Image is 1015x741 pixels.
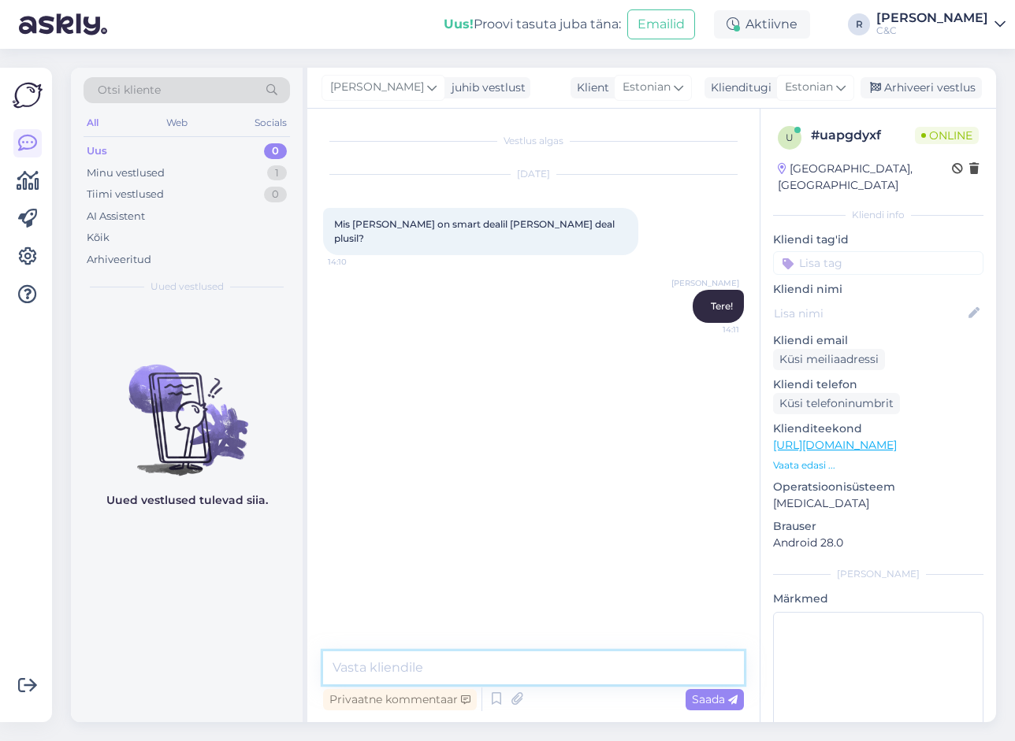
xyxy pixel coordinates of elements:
div: [DATE] [323,167,744,181]
p: Kliendi nimi [773,281,983,298]
div: juhib vestlust [445,80,526,96]
p: Kliendi email [773,332,983,349]
div: R [848,13,870,35]
div: [PERSON_NAME] [876,12,988,24]
div: Minu vestlused [87,165,165,181]
div: AI Assistent [87,209,145,224]
p: Kliendi tag'id [773,232,983,248]
p: Märkmed [773,591,983,607]
div: # uapgdyxf [811,126,915,145]
b: Uus! [444,17,474,31]
p: Android 28.0 [773,535,983,551]
div: C&C [876,24,988,37]
div: Web [163,113,191,133]
p: Brauser [773,518,983,535]
span: Tere! [711,300,733,312]
div: Kõik [87,230,110,246]
span: Estonian [785,79,833,96]
img: Askly Logo [13,80,43,110]
div: Arhiveeritud [87,252,151,268]
p: [MEDICAL_DATA] [773,495,983,512]
button: Emailid [627,9,695,39]
a: [PERSON_NAME]C&C [876,12,1006,37]
div: Klienditugi [705,80,771,96]
div: Uus [87,143,107,159]
input: Lisa tag [773,251,983,275]
p: Uued vestlused tulevad siia. [106,492,268,509]
span: u [786,132,794,143]
div: Arhiveeri vestlus [861,77,982,98]
img: No chats [71,336,303,478]
a: [URL][DOMAIN_NAME] [773,438,897,452]
div: Klient [571,80,609,96]
p: Kliendi telefon [773,376,983,393]
span: Uued vestlused [151,280,224,294]
div: Aktiivne [714,10,810,39]
span: Mis [PERSON_NAME] on smart dealil [PERSON_NAME] deal plusil? [334,218,617,244]
div: [GEOGRAPHIC_DATA], [GEOGRAPHIC_DATA] [778,161,952,194]
div: Küsi telefoninumbrit [773,393,900,414]
span: Online [915,127,979,144]
p: Klienditeekond [773,421,983,437]
div: All [84,113,102,133]
span: 14:11 [680,324,739,335]
span: [PERSON_NAME] [330,79,424,96]
div: 0 [264,143,287,159]
p: Vaata edasi ... [773,458,983,472]
span: 14:10 [328,256,387,268]
div: 1 [267,165,287,181]
div: Privaatne kommentaar [323,689,477,710]
div: 0 [264,187,287,202]
span: Otsi kliente [98,82,161,98]
div: [PERSON_NAME] [773,567,983,581]
span: [PERSON_NAME] [671,277,739,289]
div: Kliendi info [773,208,983,222]
div: Proovi tasuta juba täna: [444,15,621,34]
div: Vestlus algas [323,134,744,148]
div: Tiimi vestlused [87,187,164,202]
input: Lisa nimi [774,305,965,322]
p: Operatsioonisüsteem [773,479,983,495]
div: Küsi meiliaadressi [773,349,885,370]
div: Socials [251,113,290,133]
span: Saada [692,692,738,706]
span: Estonian [623,79,671,96]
